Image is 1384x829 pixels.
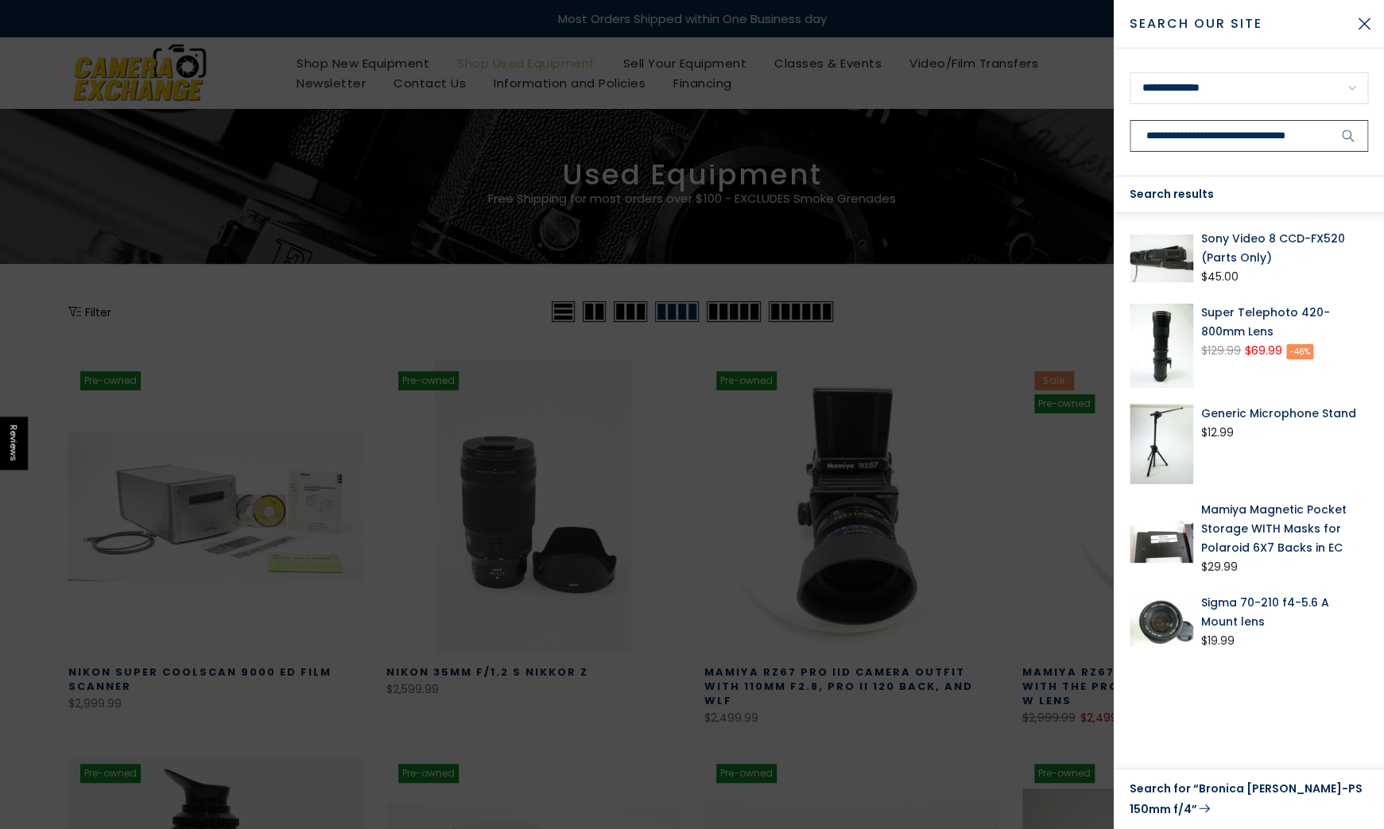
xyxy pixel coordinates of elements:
div: $29.99 [1201,557,1238,577]
img: Super Telephoto 420-800mm Lens Lenses - Small Format - T- Mount Lenses Generic 830420800 [1130,303,1193,388]
div: Search results [1114,176,1384,213]
img: Sigma 70-210 f4-5.6 A Mount lens Lenses - Small Format - Sony& - Minolta A Mount Lenses Sigma GH2... [1130,593,1193,651]
ins: $69.99 [1245,341,1282,361]
div: $12.99 [1201,423,1234,443]
a: Search for “Bronica [PERSON_NAME]-PS 150mm f/4” [1130,779,1368,819]
a: Mamiya Magnetic Pocket Storage WITH Masks for Polaroid 6X7 Backs in EC [1201,500,1368,557]
img: Sony Video 8 CCD-FX520 (Parts Only) Video Equipment - Camcorders Sony 52373104 [1130,229,1193,287]
a: Sigma 70-210 f4-5.6 A Mount lens [1201,593,1368,631]
a: Generic Microphone Stand [1201,404,1368,423]
div: $45.00 [1201,267,1239,287]
div: $19.99 [1201,631,1235,651]
a: Sony Video 8 CCD-FX520 (Parts Only) [1201,229,1368,267]
del: $129.99 [1201,343,1241,358]
span: -46% [1286,344,1313,359]
button: Close Search [1344,4,1384,44]
img: Generic Microphone Stand Audio Equipment Generic GMS812 [1130,404,1193,484]
img: Mamiya Magnetic Pocket Storage WITH Masks for Polaroid 6X7 Backs in EC Medium Format Equipment - ... [1130,500,1193,577]
span: Search Our Site [1130,14,1344,33]
a: Super Telephoto 420-800mm Lens [1201,303,1368,341]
